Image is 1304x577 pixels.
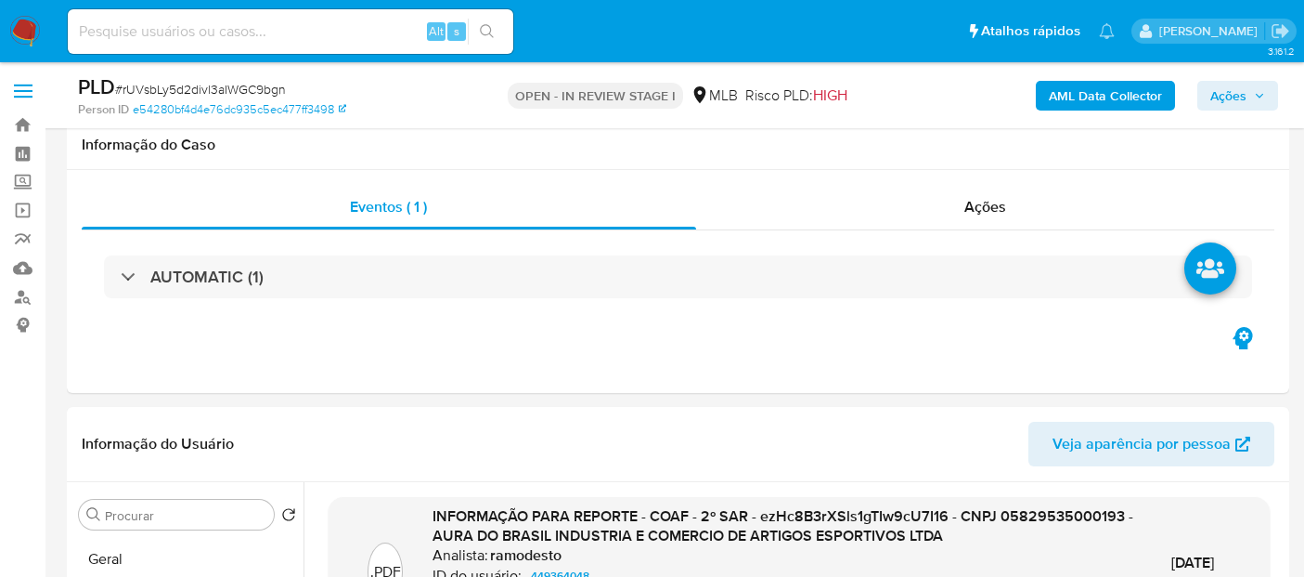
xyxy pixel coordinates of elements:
h1: Informação do Caso [82,136,1274,154]
span: Ações [1210,81,1246,111]
p: Analista: [433,546,488,565]
input: Pesquise usuários ou casos... [68,20,513,44]
span: Alt [429,22,444,40]
p: leticia.siqueira@mercadolivre.com [1159,22,1264,40]
button: Procurar [86,507,101,522]
span: Veja aparência por pessoa [1052,422,1231,466]
b: Person ID [78,101,129,118]
button: search-icon [468,19,506,45]
span: Eventos ( 1 ) [350,196,427,217]
b: PLD [78,72,115,101]
b: AML Data Collector [1049,81,1162,111]
h1: Informação do Usuário [82,435,234,453]
span: # rUVsbLy5d2divl3aIWGC9bgn [115,80,286,98]
button: AML Data Collector [1036,81,1175,111]
span: Ações [964,196,1006,217]
a: e54280bf4d4e76dc935c5ec477ff3498 [133,101,346,118]
input: Procurar [105,507,266,524]
span: Atalhos rápidos [981,21,1080,41]
button: Veja aparência por pessoa [1028,422,1274,466]
h3: AUTOMATIC (1) [150,267,264,287]
button: Retornar ao pedido padrão [281,507,296,528]
span: HIGH [813,85,847,106]
span: Risco PLD: [745,85,847,106]
div: MLB [691,85,738,106]
span: INFORMAÇÃO PARA REPORTE - COAF - 2º SAR - ezHc8B3rXSls1gTIw9cU7I16 - CNPJ 05829535000193 - AURA D... [433,505,1133,547]
a: Notificações [1099,23,1115,39]
span: s [454,22,459,40]
div: AUTOMATIC (1) [104,256,1252,298]
button: Ações [1197,81,1278,111]
p: OPEN - IN REVIEW STAGE I [508,83,683,109]
h6: ramodesto [490,546,562,565]
a: Sair [1271,21,1290,41]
